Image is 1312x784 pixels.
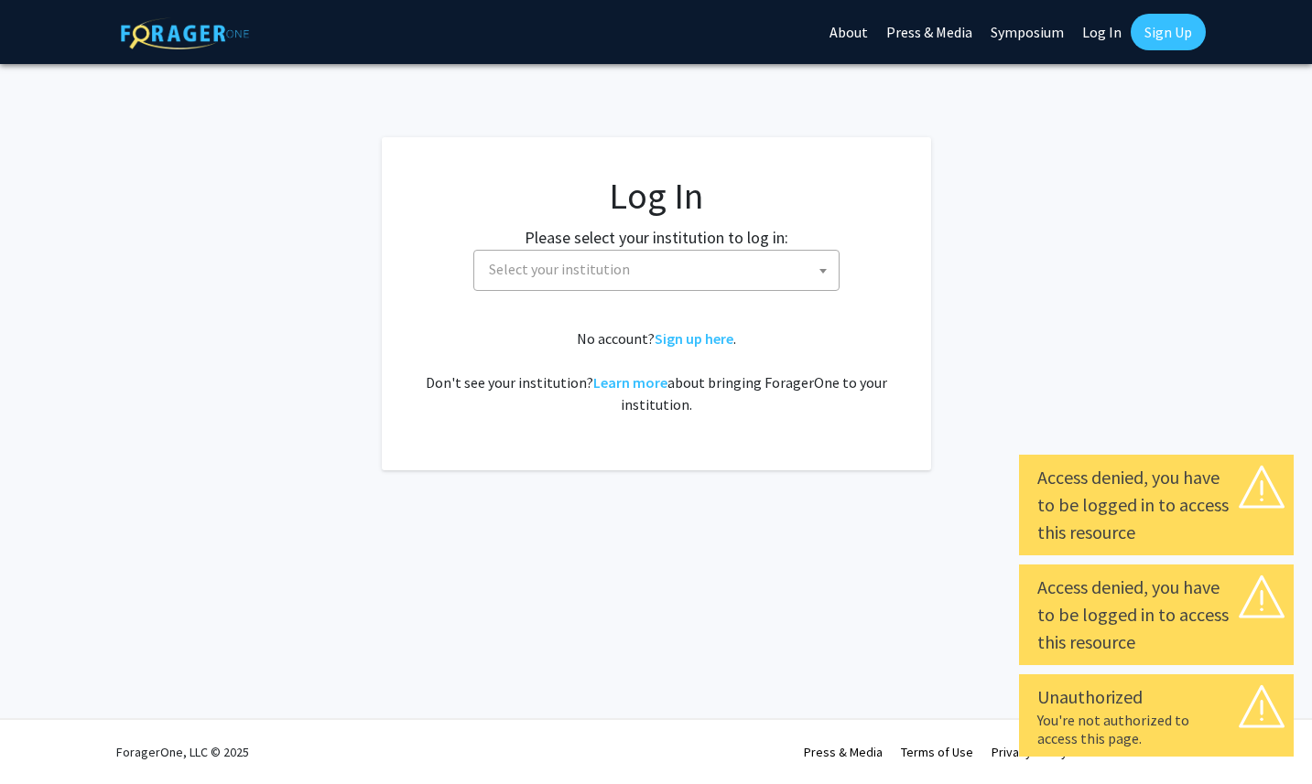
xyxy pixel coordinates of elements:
label: Please select your institution to log in: [525,225,788,250]
div: No account? . Don't see your institution? about bringing ForagerOne to your institution. [418,328,895,415]
span: Select your institution [473,250,840,291]
span: Select your institution [489,260,630,278]
a: Sign Up [1131,14,1206,50]
h1: Log In [418,174,895,218]
div: ForagerOne, LLC © 2025 [116,720,249,784]
a: Learn more about bringing ForagerOne to your institution [593,373,667,392]
div: Access denied, you have to be logged in to access this resource [1037,464,1275,546]
img: ForagerOne Logo [121,17,249,49]
a: Privacy Policy [992,744,1068,760]
a: Press & Media [804,744,883,760]
a: Terms of Use [901,744,973,760]
div: You're not authorized to access this page. [1037,711,1275,747]
div: Access denied, you have to be logged in to access this resource [1037,574,1275,656]
div: Unauthorized [1037,683,1275,711]
span: Select your institution [482,251,839,288]
a: Sign up here [655,329,733,348]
